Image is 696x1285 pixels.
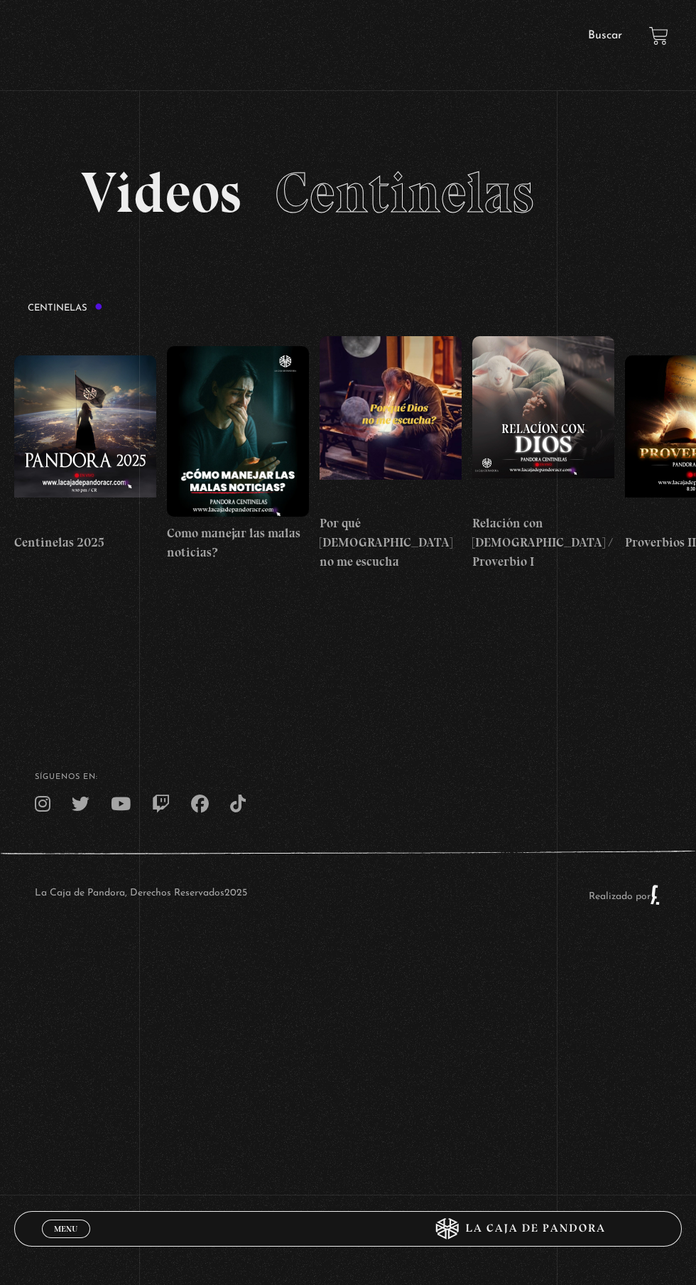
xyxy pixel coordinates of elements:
[649,26,668,45] a: View your shopping cart
[35,773,661,781] h4: SÍguenos en:
[275,158,534,227] span: Centinelas
[320,514,462,571] h4: Por qué [DEMOGRAPHIC_DATA] no me escucha
[588,30,622,41] a: Buscar
[35,884,247,905] p: La Caja de Pandora, Derechos Reservados 2025
[28,303,103,313] h3: Centinelas
[81,164,616,221] h2: Videos
[14,533,156,552] h4: Centinelas 2025
[14,327,156,581] a: Centinelas 2025
[167,524,309,562] h4: Como manejar las malas noticias?
[320,327,462,581] a: Por qué [DEMOGRAPHIC_DATA] no me escucha
[472,514,614,571] h4: Relación con [DEMOGRAPHIC_DATA] / Proverbio I
[167,327,309,581] a: Como manejar las malas noticias?
[472,327,614,581] a: Relación con [DEMOGRAPHIC_DATA] / Proverbio I
[589,891,661,902] a: Realizado por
